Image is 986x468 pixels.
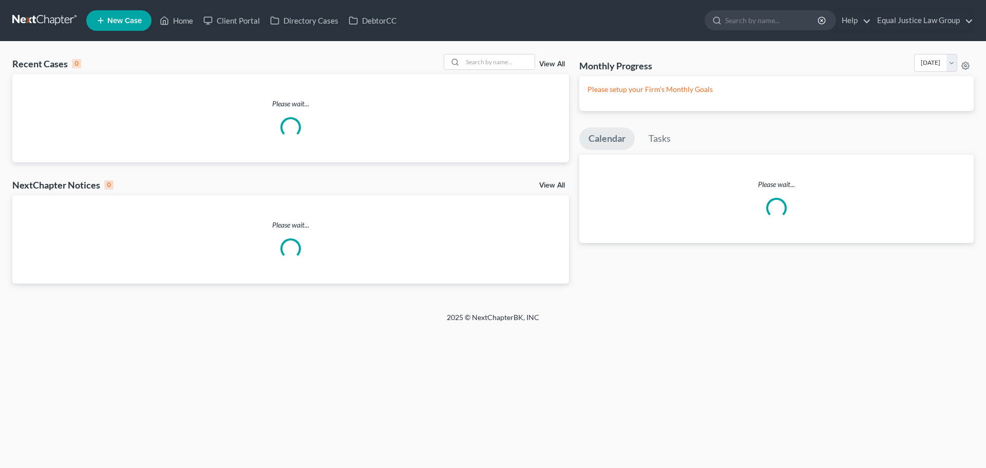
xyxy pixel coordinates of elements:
[12,179,113,191] div: NextChapter Notices
[12,99,569,109] p: Please wait...
[539,182,565,189] a: View All
[587,84,965,95] p: Please setup your Firm's Monthly Goals
[12,220,569,230] p: Please wait...
[200,312,786,331] div: 2025 © NextChapterBK, INC
[107,17,142,25] span: New Case
[837,11,871,30] a: Help
[579,179,974,190] p: Please wait...
[155,11,198,30] a: Home
[265,11,344,30] a: Directory Cases
[344,11,402,30] a: DebtorCC
[12,58,81,70] div: Recent Cases
[198,11,265,30] a: Client Portal
[539,61,565,68] a: View All
[872,11,973,30] a: Equal Justice Law Group
[639,127,680,150] a: Tasks
[463,54,535,69] input: Search by name...
[104,180,113,190] div: 0
[72,59,81,68] div: 0
[579,127,635,150] a: Calendar
[725,11,819,30] input: Search by name...
[579,60,652,72] h3: Monthly Progress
